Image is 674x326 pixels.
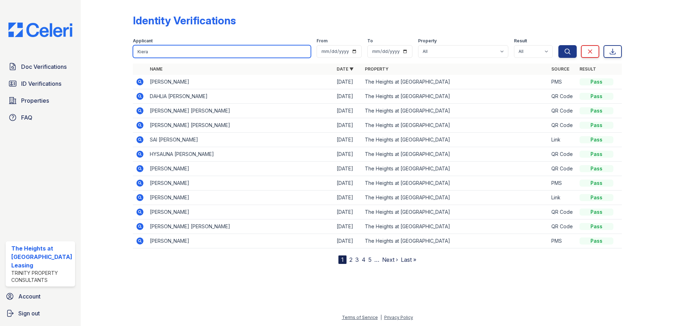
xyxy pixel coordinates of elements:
div: Pass [580,194,613,201]
td: [PERSON_NAME] [147,234,334,248]
td: [DATE] [334,89,362,104]
span: Properties [21,96,49,105]
div: Trinity Property Consultants [11,270,72,284]
label: To [367,38,373,44]
td: [PERSON_NAME] [147,75,334,89]
td: [DATE] [334,133,362,147]
td: PMS [549,176,577,191]
div: Pass [580,136,613,143]
td: QR Code [549,89,577,104]
td: [DATE] [334,118,362,133]
td: QR Code [549,205,577,219]
label: Property [418,38,437,44]
td: PMS [549,75,577,89]
td: The Heights at [GEOGRAPHIC_DATA] [362,191,549,205]
a: 5 [368,256,372,263]
a: Sign out [3,306,78,320]
td: SAI [PERSON_NAME] [147,133,334,147]
a: Properties [6,93,75,108]
a: FAQ [6,110,75,125]
td: [DATE] [334,147,362,162]
td: [PERSON_NAME] [147,191,334,205]
div: Pass [580,165,613,172]
td: [PERSON_NAME] [PERSON_NAME] [147,219,334,234]
td: The Heights at [GEOGRAPHIC_DATA] [362,147,549,162]
td: [PERSON_NAME] [PERSON_NAME] [147,104,334,118]
td: The Heights at [GEOGRAPHIC_DATA] [362,205,549,219]
a: 3 [355,256,359,263]
td: The Heights at [GEOGRAPHIC_DATA] [362,118,549,133]
label: Result [514,38,527,44]
a: Name [150,66,163,72]
a: 2 [349,256,353,263]
td: QR Code [549,147,577,162]
div: Pass [580,237,613,244]
a: Terms of Service [342,315,378,320]
td: Link [549,133,577,147]
input: Search by name or phone number [133,45,311,58]
td: The Heights at [GEOGRAPHIC_DATA] [362,75,549,89]
span: ID Verifications [21,79,61,88]
td: [DATE] [334,75,362,89]
td: QR Code [549,104,577,118]
a: Date ▼ [337,66,354,72]
td: [DATE] [334,234,362,248]
div: Pass [580,107,613,114]
div: Pass [580,78,613,85]
div: Identity Verifications [133,14,236,27]
a: Property [365,66,388,72]
img: CE_Logo_Blue-a8612792a0a2168367f1c8372b55b34899dd931a85d93a1a3d3e32e68fde9ad4.png [3,23,78,37]
span: Account [18,292,41,301]
td: [PERSON_NAME] [147,205,334,219]
label: From [317,38,327,44]
a: ID Verifications [6,77,75,91]
span: Sign out [18,309,40,318]
a: 4 [362,256,366,263]
div: Pass [580,93,613,100]
a: Last » [401,256,416,263]
td: The Heights at [GEOGRAPHIC_DATA] [362,176,549,191]
td: The Heights at [GEOGRAPHIC_DATA] [362,219,549,234]
div: | [380,315,382,320]
td: The Heights at [GEOGRAPHIC_DATA] [362,162,549,176]
td: [DATE] [334,104,362,118]
td: QR Code [549,162,577,176]
span: … [374,255,379,264]
span: FAQ [21,113,32,122]
td: [DATE] [334,162,362,176]
td: [PERSON_NAME] [PERSON_NAME] [147,118,334,133]
div: Pass [580,180,613,187]
td: The Heights at [GEOGRAPHIC_DATA] [362,89,549,104]
div: 1 [338,255,347,264]
div: Pass [580,151,613,158]
span: Doc Verifications [21,62,67,71]
td: [PERSON_NAME] [147,176,334,191]
td: [DATE] [334,205,362,219]
a: Doc Verifications [6,60,75,74]
div: The Heights at [GEOGRAPHIC_DATA] Leasing [11,244,72,270]
td: The Heights at [GEOGRAPHIC_DATA] [362,234,549,248]
label: Applicant [133,38,153,44]
a: Result [580,66,596,72]
td: Link [549,191,577,205]
td: [PERSON_NAME] [147,162,334,176]
div: Pass [580,223,613,230]
td: [DATE] [334,219,362,234]
a: Next › [382,256,398,263]
td: DAHLIA [PERSON_NAME] [147,89,334,104]
div: Pass [580,122,613,129]
a: Privacy Policy [384,315,413,320]
td: QR Code [549,118,577,133]
td: [DATE] [334,176,362,191]
a: Source [551,66,569,72]
td: QR Code [549,219,577,234]
td: The Heights at [GEOGRAPHIC_DATA] [362,104,549,118]
td: HYSAUNA [PERSON_NAME] [147,147,334,162]
div: Pass [580,209,613,216]
td: [DATE] [334,191,362,205]
td: The Heights at [GEOGRAPHIC_DATA] [362,133,549,147]
a: Account [3,289,78,303]
td: PMS [549,234,577,248]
